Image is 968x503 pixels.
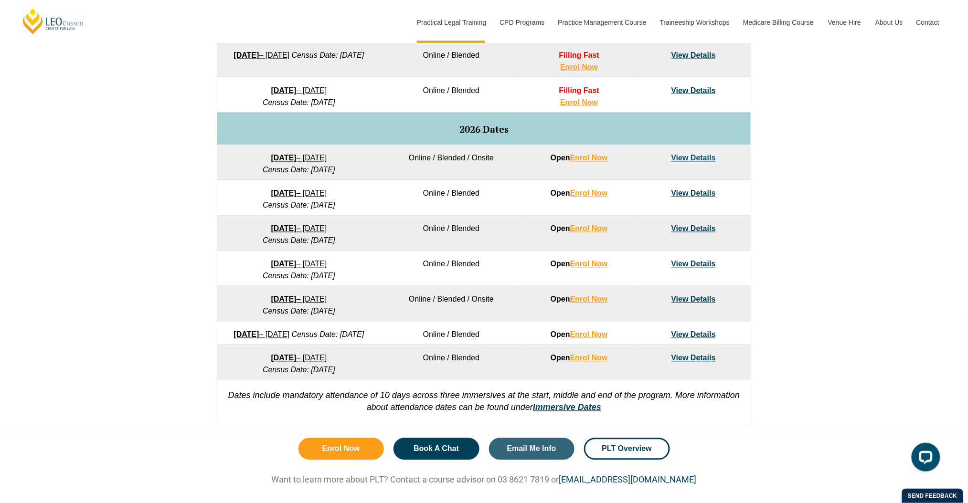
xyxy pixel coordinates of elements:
td: Online / Blended [381,42,522,77]
a: Practice Management Course [551,2,653,43]
span: 2026 Dates [459,123,509,136]
a: View Details [671,154,716,162]
a: Venue Hire [821,2,868,43]
a: Book A Chat [394,438,479,460]
em: Census Date: [DATE] [292,51,364,59]
a: [DATE]– [DATE] [271,189,327,198]
a: About Us [868,2,909,43]
td: Online / Blended [381,322,522,345]
span: Enrol Now [322,445,360,453]
em: Census Date: [DATE] [263,166,335,174]
a: [DATE]– [DATE] [271,295,327,304]
a: Contact [909,2,947,43]
td: Online / Blended [381,180,522,216]
a: Enrol Now [570,189,608,198]
strong: Open [551,331,608,339]
a: Enrol Now [570,354,608,362]
strong: [DATE] [271,260,297,268]
span: Book A Chat [414,445,459,453]
span: PLT Overview [602,445,652,453]
a: [DATE]– [DATE] [271,154,327,162]
a: Enrol Now [560,98,598,106]
strong: Open [551,189,608,198]
td: Online / Blended [381,216,522,251]
strong: Open [551,225,608,233]
a: View Details [671,189,716,198]
iframe: LiveChat chat widget [904,439,944,479]
strong: [DATE] [271,154,297,162]
em: Census Date: [DATE] [263,201,335,210]
a: [DATE]– [DATE] [234,51,289,59]
span: Filling Fast [559,86,599,94]
a: [DATE]– [DATE] [234,331,289,339]
em: Dates include mandatory attendance of 10 days across three immersives at the start, middle and en... [228,391,740,412]
em: Census Date: [DATE] [263,366,335,374]
a: [EMAIL_ADDRESS][DOMAIN_NAME] [559,475,697,485]
a: View Details [671,331,716,339]
strong: [DATE] [271,354,297,362]
a: View Details [671,260,716,268]
span: Email Me Info [507,445,556,453]
a: View Details [671,295,716,304]
a: Practical Legal Training [410,2,493,43]
strong: Open [551,295,608,304]
em: Census Date: [DATE] [263,307,335,315]
em: Census Date: [DATE] [263,272,335,280]
a: Enrol Now [560,63,598,71]
a: [PERSON_NAME] Centre for Law [21,8,85,35]
strong: [DATE] [271,295,297,304]
strong: [DATE] [271,189,297,198]
em: Census Date: [DATE] [292,331,364,339]
a: Immersive Dates [533,403,601,412]
a: CPD Programs [492,2,551,43]
p: Want to learn more about PLT? Contact a course advisor on 03 8621 7819 or [212,474,756,485]
td: Online / Blended [381,77,522,113]
a: View Details [671,225,716,233]
a: [DATE]– [DATE] [271,86,327,94]
a: Enrol Now [570,260,608,268]
strong: Open [551,260,608,268]
strong: Open [551,354,608,362]
a: View Details [671,354,716,362]
a: Enrol Now [570,295,608,304]
a: Medicare Billing Course [736,2,821,43]
td: Online / Blended / Onsite [381,286,522,322]
a: Email Me Info [489,438,575,460]
td: Online / Blended / Onsite [381,145,522,180]
td: Online / Blended [381,345,522,380]
strong: [DATE] [234,51,259,59]
a: Enrol Now [570,154,608,162]
strong: [DATE] [271,86,297,94]
span: Filling Fast [559,51,599,59]
a: [DATE]– [DATE] [271,260,327,268]
a: Enrol Now [298,438,384,460]
a: PLT Overview [584,438,670,460]
a: Traineeship Workshops [653,2,736,43]
a: Enrol Now [570,331,608,339]
strong: [DATE] [271,225,297,233]
em: Census Date: [DATE] [263,98,335,106]
a: [DATE]– [DATE] [271,354,327,362]
td: Online / Blended [381,251,522,286]
a: [DATE]– [DATE] [271,225,327,233]
a: View Details [671,51,716,59]
a: Enrol Now [570,225,608,233]
strong: Open [551,154,608,162]
strong: [DATE] [234,331,259,339]
a: View Details [671,86,716,94]
em: Census Date: [DATE] [263,237,335,245]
